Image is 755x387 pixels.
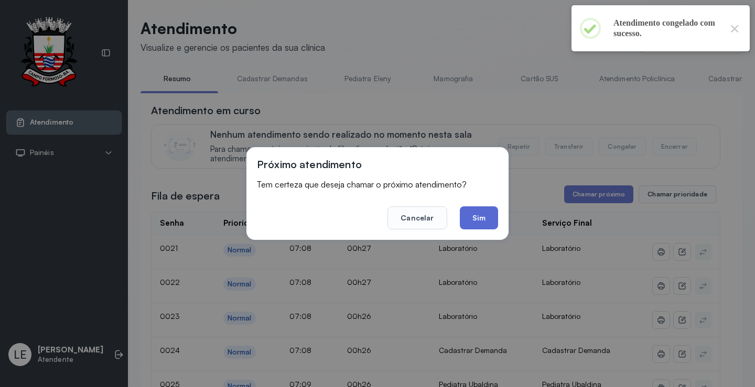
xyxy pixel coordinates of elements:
p: Tem certeza que deseja chamar o próximo atendimento? [257,179,498,190]
h3: Próximo atendimento [257,158,362,171]
button: Sim [460,206,498,229]
button: Cancelar [387,206,447,229]
h2: Atendimento congelado com sucesso. [613,18,719,39]
button: Close this dialog [728,21,741,35]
